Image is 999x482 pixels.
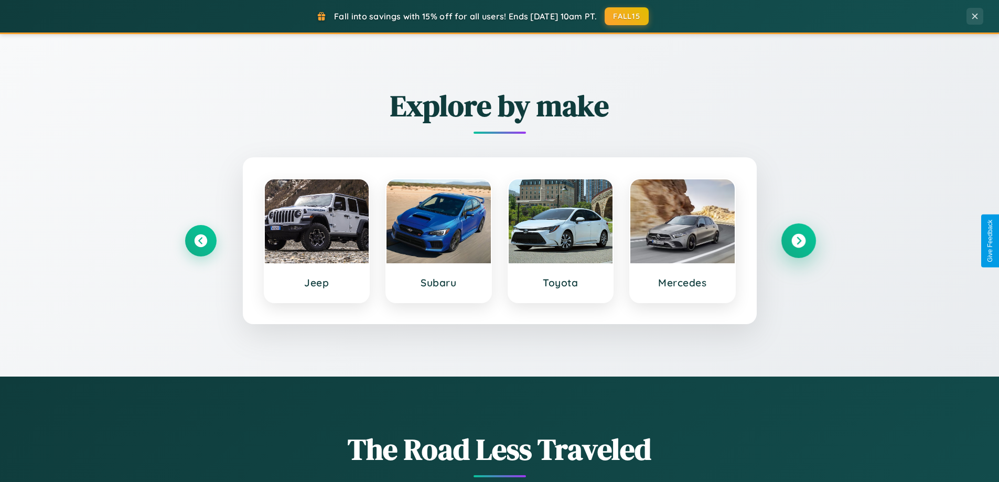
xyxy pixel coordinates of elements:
[641,276,724,289] h3: Mercedes
[334,11,597,22] span: Fall into savings with 15% off for all users! Ends [DATE] 10am PT.
[605,7,649,25] button: FALL15
[397,276,480,289] h3: Subaru
[185,85,814,126] h2: Explore by make
[275,276,359,289] h3: Jeep
[185,429,814,469] h1: The Road Less Traveled
[519,276,603,289] h3: Toyota
[986,220,994,262] div: Give Feedback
